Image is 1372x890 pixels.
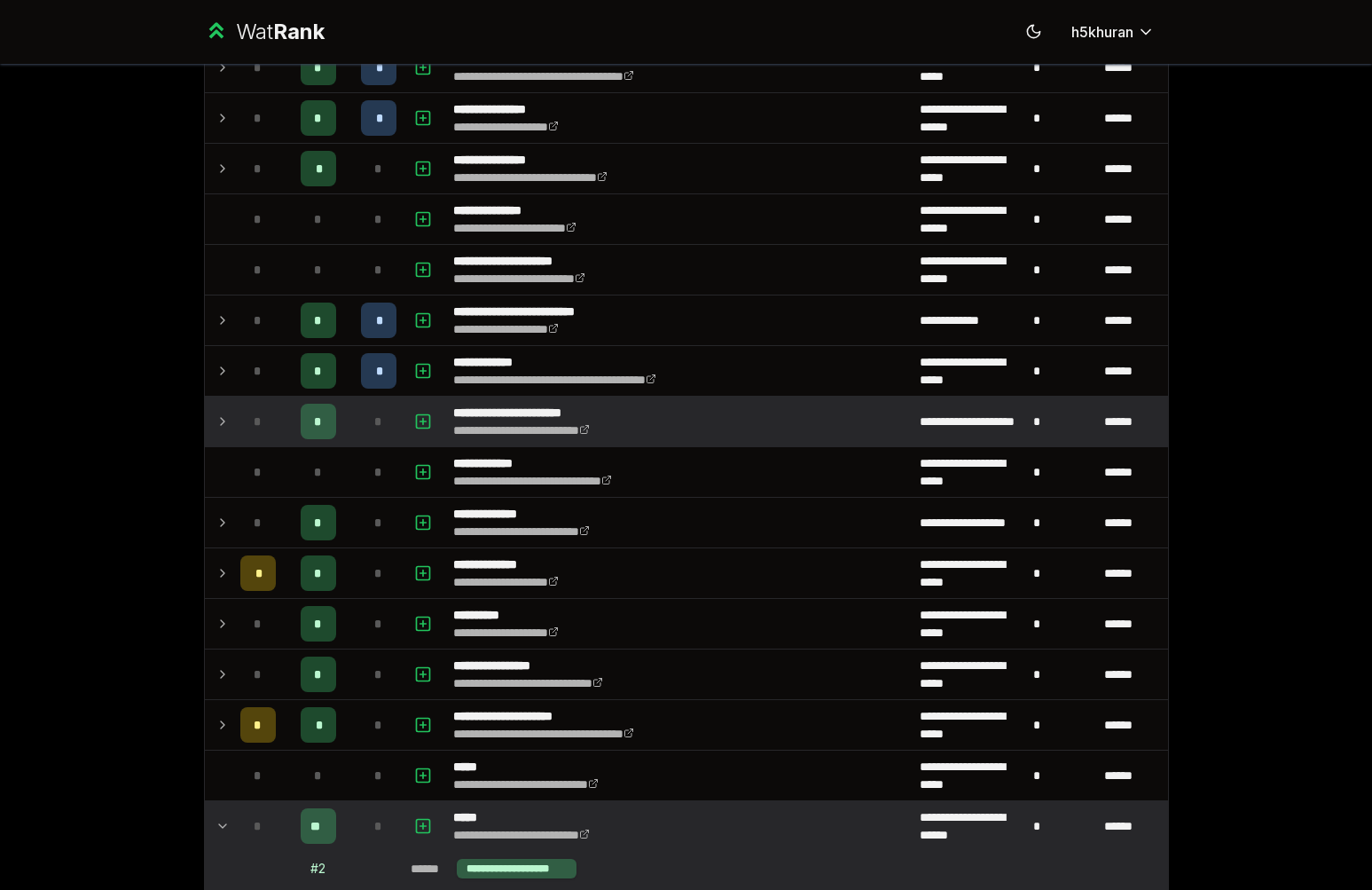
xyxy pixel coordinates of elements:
span: h5khuran [1071,21,1133,43]
div: # 2 [310,860,325,878]
div: Wat [236,18,325,46]
span: Rank [273,19,325,44]
button: h5khuran [1057,16,1169,48]
a: WatRank [204,18,325,46]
